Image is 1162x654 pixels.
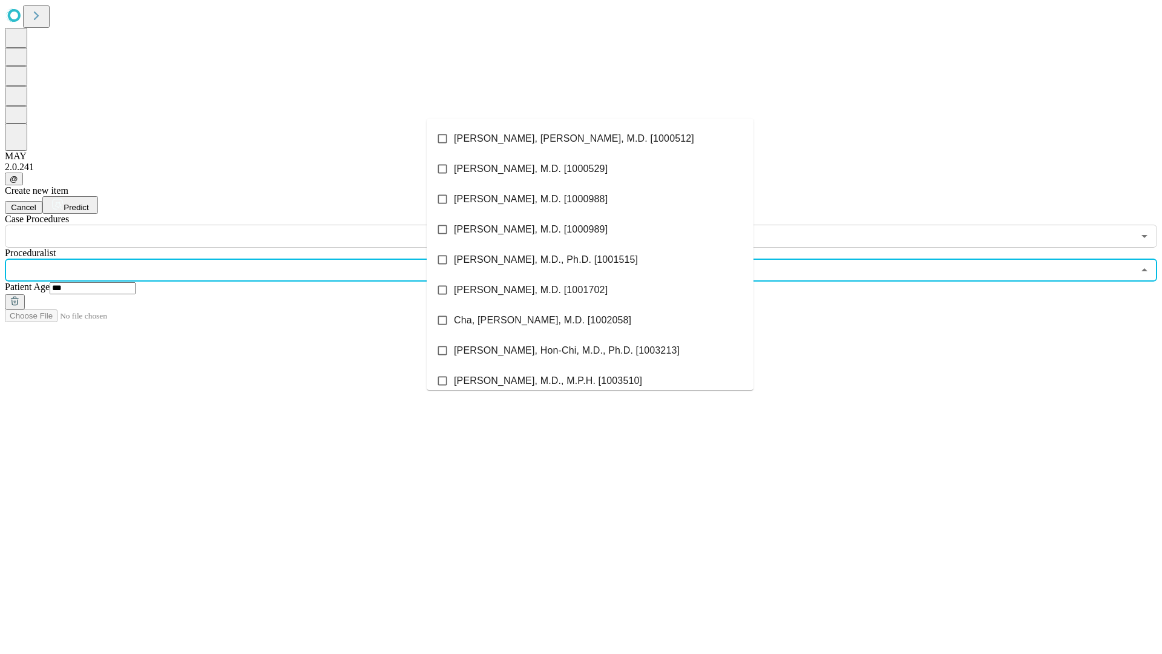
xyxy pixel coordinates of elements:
[5,185,68,196] span: Create new item
[5,162,1157,173] div: 2.0.241
[454,374,642,388] span: [PERSON_NAME], M.D., M.P.H. [1003510]
[42,196,98,214] button: Predict
[454,162,608,176] span: [PERSON_NAME], M.D. [1000529]
[454,283,608,297] span: [PERSON_NAME], M.D. [1001702]
[454,192,608,206] span: [PERSON_NAME], M.D. [1000988]
[5,214,69,224] span: Scheduled Procedure
[5,151,1157,162] div: MAY
[10,174,18,183] span: @
[5,201,42,214] button: Cancel
[1136,262,1153,279] button: Close
[5,248,56,258] span: Proceduralist
[5,282,50,292] span: Patient Age
[454,343,680,358] span: [PERSON_NAME], Hon-Chi, M.D., Ph.D. [1003213]
[11,203,36,212] span: Cancel
[64,203,88,212] span: Predict
[454,222,608,237] span: [PERSON_NAME], M.D. [1000989]
[454,253,638,267] span: [PERSON_NAME], M.D., Ph.D. [1001515]
[454,313,631,328] span: Cha, [PERSON_NAME], M.D. [1002058]
[5,173,23,185] button: @
[1136,228,1153,245] button: Open
[454,131,694,146] span: [PERSON_NAME], [PERSON_NAME], M.D. [1000512]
